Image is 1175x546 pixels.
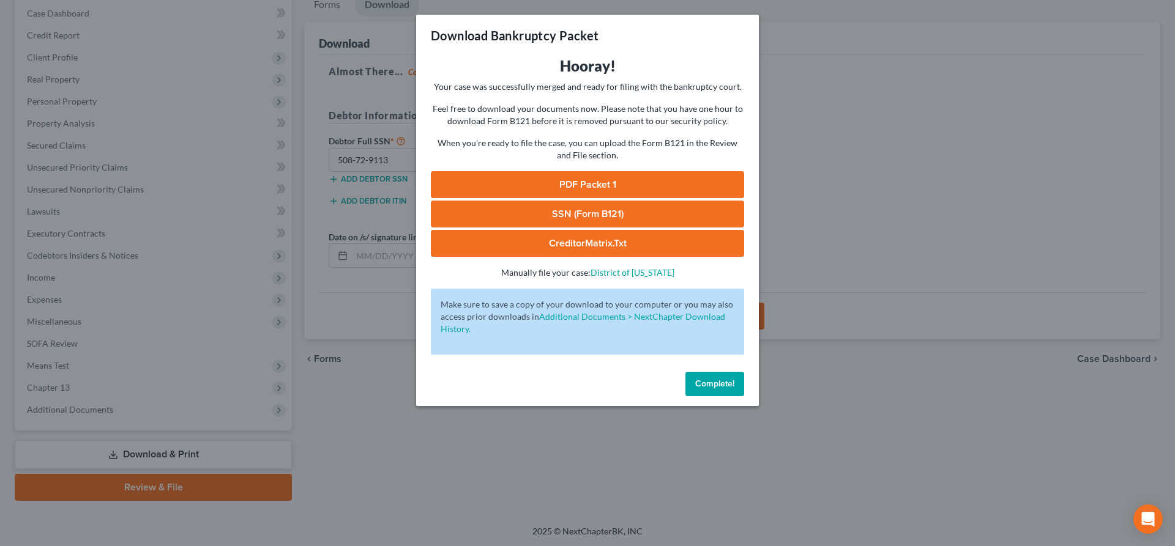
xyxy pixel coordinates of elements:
[431,81,744,93] p: Your case was successfully merged and ready for filing with the bankruptcy court.
[431,103,744,127] p: Feel free to download your documents now. Please note that you have one hour to download Form B12...
[441,298,734,335] p: Make sure to save a copy of your download to your computer or you may also access prior downloads in
[431,267,744,279] p: Manually file your case:
[431,137,744,161] p: When you're ready to file the case, you can upload the Form B121 in the Review and File section.
[441,311,725,334] a: Additional Documents > NextChapter Download History.
[431,171,744,198] a: PDF Packet 1
[695,378,734,389] span: Complete!
[431,201,744,227] a: SSN (Form B121)
[685,372,744,396] button: Complete!
[431,230,744,257] a: CreditorMatrix.txt
[591,267,674,278] a: District of [US_STATE]
[431,27,599,44] h3: Download Bankruptcy Packet
[1133,504,1163,534] div: Open Intercom Messenger
[431,56,744,76] h3: Hooray!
